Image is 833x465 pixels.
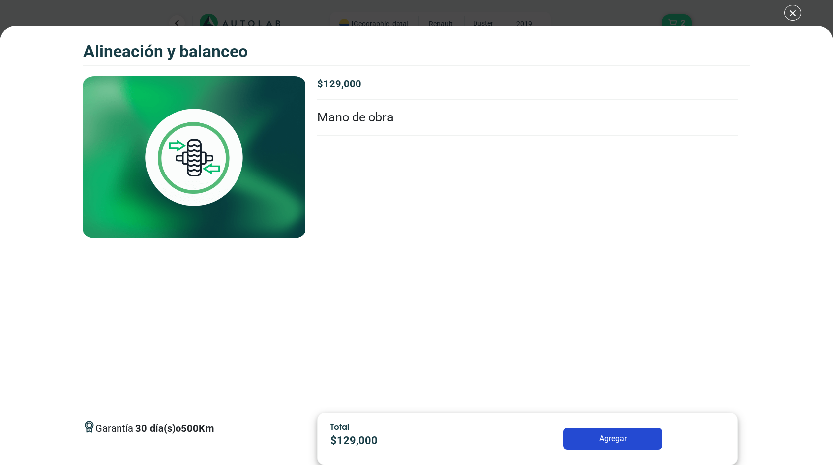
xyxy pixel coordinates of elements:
[330,433,486,449] p: $ 129,000
[317,76,738,91] p: $ 129,000
[95,421,214,444] span: Garantía
[83,42,248,61] h3: Alineación y Balanceo
[563,428,662,450] button: Agregar
[330,422,349,431] span: Total
[317,100,738,136] li: Mano de obra
[135,421,214,436] p: 30 día(s) o 500 Km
